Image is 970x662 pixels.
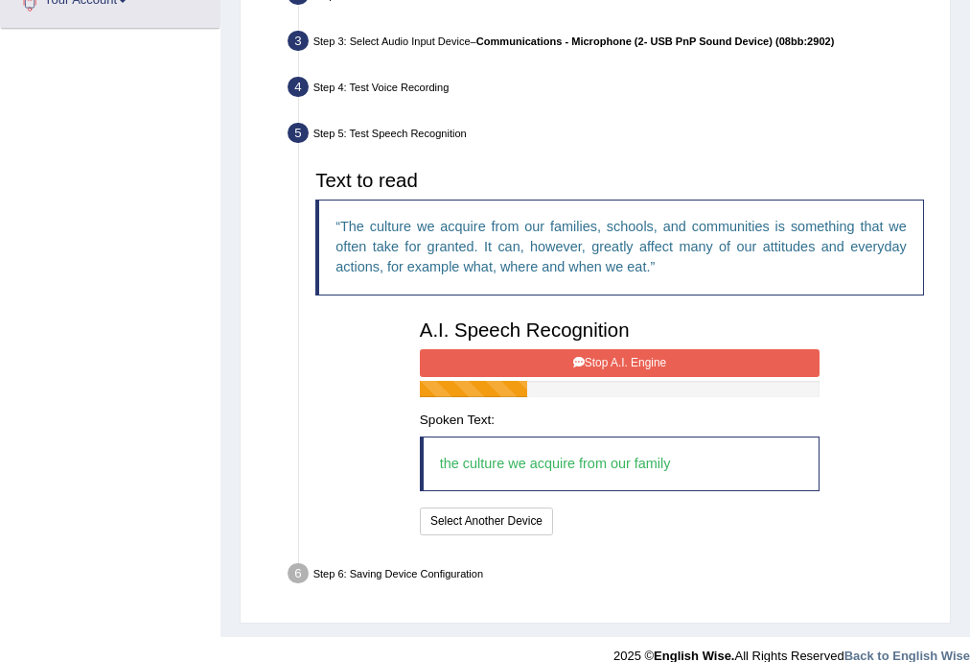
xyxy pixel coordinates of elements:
span: – [471,35,835,47]
h4: Spoken Text: [420,414,820,428]
div: Step 5: Test Speech Recognition [281,118,943,154]
button: Select Another Device [420,508,553,535]
blockquote: the culture we acquire from our family [420,437,820,491]
h3: A.I. Speech Recognition [420,319,820,341]
div: Step 3: Select Audio Input Device [281,26,943,61]
div: Step 6: Saving Device Configuration [281,558,943,594]
button: Stop A.I. Engine [420,349,820,377]
q: The culture we acquire from our families, schools, and communities is something that we often tak... [335,219,907,275]
b: Communications - Microphone (2- USB PnP Sound Device) (08bb:2902) [476,35,835,47]
div: Step 4: Test Voice Recording [281,72,943,107]
h3: Text to read [315,170,924,191]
